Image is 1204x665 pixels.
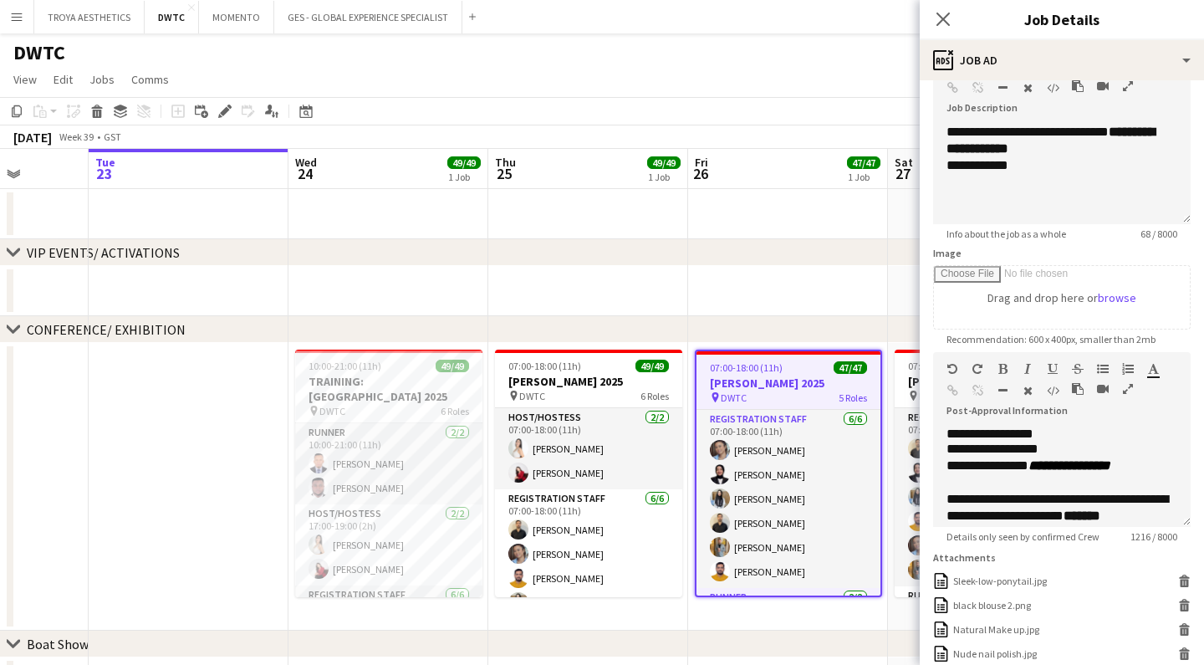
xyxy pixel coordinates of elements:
div: Nude nail polish.jpg [953,647,1037,660]
span: 24 [293,164,317,183]
div: 1 Job [648,171,680,183]
div: 1 Job [848,171,880,183]
button: Italic [1022,362,1033,376]
span: Info about the job as a whole [933,228,1079,240]
button: Horizontal Line [997,81,1008,95]
button: GES - GLOBAL EXPERIENCE SPECIALIST [274,1,462,33]
div: 1 Job [448,171,480,183]
span: 07:00-18:00 (11h) [508,360,581,372]
span: Tue [95,155,115,170]
app-job-card: 10:00-21:00 (11h)49/49TRAINING: [GEOGRAPHIC_DATA] 2025 DWTC6 RolesRunner2/210:00-21:00 (11h)[PERS... [295,350,482,597]
app-job-card: 07:00-17:00 (10h)47/47[PERSON_NAME] 2025 DWTC5 RolesRegistration Staff6/607:00-17:00 (10h)[PERSON... [895,350,1082,597]
label: Attachments [933,551,996,564]
button: TROYA AESTHETICS [34,1,145,33]
span: 49/49 [635,360,669,372]
h3: [PERSON_NAME] 2025 [495,374,682,389]
button: Paste as plain text [1072,382,1084,396]
a: View [7,69,43,90]
button: Horizontal Line [997,384,1008,397]
button: Undo [946,362,958,376]
span: Edit [54,72,73,87]
span: Fri [695,155,708,170]
app-card-role: Host/Hostess2/207:00-18:00 (11h)[PERSON_NAME][PERSON_NAME] [495,408,682,489]
button: MOMENTO [199,1,274,33]
app-job-card: 07:00-18:00 (11h)47/47[PERSON_NAME] 2025 DWTC5 RolesRegistration Staff6/607:00-18:00 (11h)[PERSON... [695,350,882,597]
div: Natural Make up.jpg [953,623,1039,636]
h3: [PERSON_NAME] 2025 [895,374,1082,389]
h3: TRAINING: [GEOGRAPHIC_DATA] 2025 [295,374,482,404]
span: 5 Roles [839,391,867,404]
button: Underline [1047,362,1059,376]
span: 47/47 [847,156,880,169]
span: 6 Roles [441,405,469,417]
span: 26 [692,164,708,183]
span: Thu [495,155,516,170]
span: 49/49 [436,360,469,372]
button: Redo [972,362,983,376]
button: Clear Formatting [1022,81,1033,95]
app-card-role: Registration Staff6/607:00-17:00 (10h)[PERSON_NAME][PERSON_NAME][PERSON_NAME][PERSON_NAME][PERSON... [895,408,1082,586]
h1: DWTC [13,40,65,65]
h3: Job Details [920,8,1204,30]
div: GST [104,130,121,143]
span: Comms [131,72,169,87]
div: black blouse 2.png [953,599,1031,611]
span: 6 Roles [640,390,669,402]
span: DWTC [919,390,945,402]
span: Details only seen by confirmed Crew [933,530,1113,543]
button: Insert video [1097,382,1109,396]
button: Strikethrough [1072,362,1084,376]
button: HTML Code [1047,384,1059,397]
span: 68 / 8000 [1127,228,1191,240]
a: Comms [125,69,176,90]
span: DWTC [319,405,345,417]
span: 49/49 [447,156,481,169]
span: DWTC [721,391,747,404]
span: 07:00-17:00 (10h) [908,360,981,372]
span: 25 [492,164,516,183]
span: Jobs [89,72,115,87]
h3: [PERSON_NAME] 2025 [696,376,880,391]
span: Recommendation: 600 x 400px, smaller than 2mb [933,333,1169,345]
app-job-card: 07:00-18:00 (11h)49/49[PERSON_NAME] 2025 DWTC6 RolesHost/Hostess2/207:00-18:00 (11h)[PERSON_NAME]... [495,350,682,597]
span: View [13,72,37,87]
div: CONFERENCE/ EXHIBITION [27,321,186,338]
span: Wed [295,155,317,170]
a: Jobs [83,69,121,90]
button: Fullscreen [1122,382,1134,396]
button: DWTC [145,1,199,33]
div: Sleek-low-ponytail.jpg [953,575,1047,587]
span: 47/47 [834,361,867,374]
button: HTML Code [1047,81,1059,95]
button: Insert video [1097,79,1109,93]
app-card-role: Host/Hostess2/217:00-19:00 (2h)[PERSON_NAME][PERSON_NAME] [295,504,482,586]
div: Boat Show [27,636,89,652]
button: Unordered List [1097,362,1109,376]
span: 49/49 [647,156,681,169]
div: [DATE] [13,129,52,146]
button: Bold [997,362,1008,376]
span: Week 39 [55,130,97,143]
button: Fullscreen [1122,79,1134,93]
button: Clear Formatting [1022,384,1033,397]
span: 1216 / 8000 [1117,530,1191,543]
app-card-role: Registration Staff6/607:00-18:00 (11h)[PERSON_NAME][PERSON_NAME][PERSON_NAME][PERSON_NAME][PERSON... [696,410,880,588]
button: Ordered List [1122,362,1134,376]
button: Text Color [1147,362,1159,376]
span: 23 [93,164,115,183]
span: 10:00-21:00 (11h) [309,360,381,372]
div: Job Ad [920,40,1204,80]
button: Paste as plain text [1072,79,1084,93]
span: 27 [892,164,913,183]
a: Edit [47,69,79,90]
span: Sat [895,155,913,170]
app-card-role: Runner2/210:00-21:00 (11h)[PERSON_NAME][PERSON_NAME] [295,423,482,504]
span: DWTC [519,390,545,402]
span: 07:00-18:00 (11h) [710,361,783,374]
div: VIP EVENTS/ ACTIVATIONS [27,244,180,261]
